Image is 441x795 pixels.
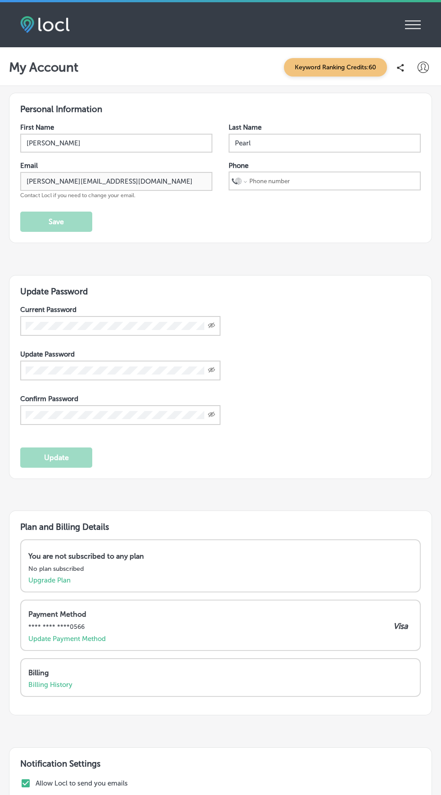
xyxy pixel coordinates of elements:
[229,134,421,153] input: Enter Last Name
[20,162,38,170] label: Email
[20,212,92,232] button: Save
[208,366,215,375] span: Toggle password visibility
[20,104,421,114] h3: Personal Information
[20,395,78,403] label: Confirm Password
[28,610,408,619] p: Payment Method
[20,759,421,769] h3: Notification Settings
[9,60,78,75] p: My Account
[20,134,212,153] input: Enter First Name
[28,576,71,584] a: Upgrade Plan
[284,58,387,77] span: Keyword Ranking Credits: 60
[229,123,261,131] label: Last Name
[20,192,135,199] span: Contact Locl if you need to change your email.
[20,16,70,33] img: fda3e92497d09a02dc62c9cd864e3231.png
[28,565,84,573] p: No plan subscribed
[20,123,54,131] label: First Name
[20,286,421,297] h3: Update Password
[208,322,215,330] span: Toggle password visibility
[28,681,72,689] a: Billing History
[20,447,92,468] button: Update
[248,172,418,190] input: Phone number
[28,635,106,643] a: Update Payment Method
[28,552,144,560] p: You are not subscribed to any plan
[20,350,75,358] label: Update Password
[229,162,248,170] label: Phone
[36,779,418,787] label: Allow Locl to send you emails
[20,522,421,532] h3: Plan and Billing Details
[208,411,215,419] span: Toggle password visibility
[28,669,408,677] p: Billing
[393,621,408,631] p: Visa
[20,306,76,314] label: Current Password
[20,172,212,191] input: Enter Email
